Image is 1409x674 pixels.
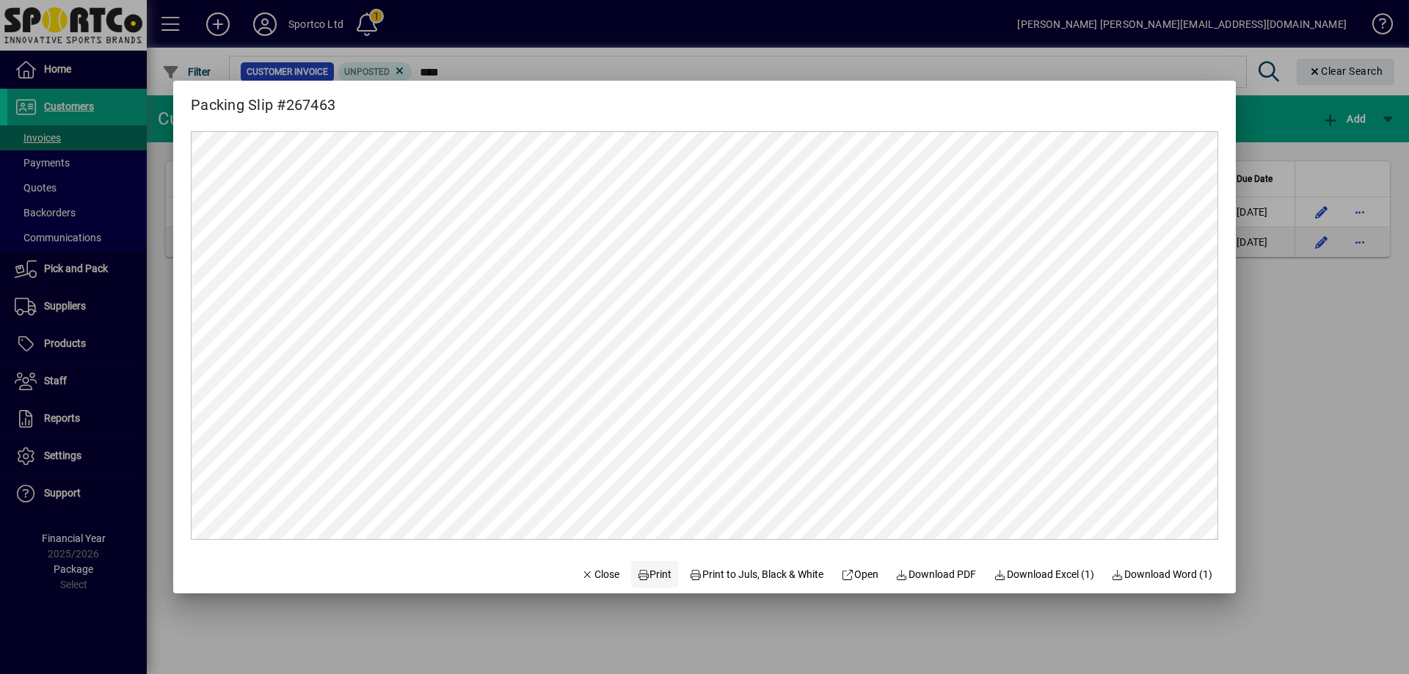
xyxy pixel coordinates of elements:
[841,567,878,582] span: Open
[575,561,625,587] button: Close
[896,567,977,582] span: Download PDF
[581,567,619,582] span: Close
[994,567,1094,582] span: Download Excel (1)
[988,561,1100,587] button: Download Excel (1)
[631,561,678,587] button: Print
[835,561,884,587] a: Open
[890,561,983,587] a: Download PDF
[637,567,672,582] span: Print
[684,561,830,587] button: Print to Juls, Black & White
[690,567,824,582] span: Print to Juls, Black & White
[1112,567,1213,582] span: Download Word (1)
[1106,561,1219,587] button: Download Word (1)
[173,81,353,117] h2: Packing Slip #267463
